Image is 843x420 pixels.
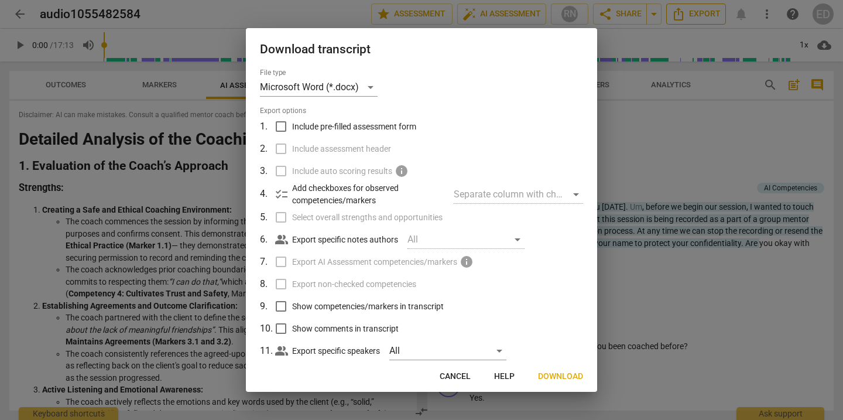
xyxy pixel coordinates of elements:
button: Download [529,366,592,387]
p: Add checkboxes for observed competencies/markers [292,182,444,206]
td: 9 . [260,295,275,317]
span: Include auto scoring results [292,165,392,177]
div: All [389,342,506,360]
span: Select overall strengths and opportunities [292,211,443,224]
td: 7 . [260,251,275,273]
td: 1 . [260,115,275,138]
span: Export non-checked competencies [292,278,416,291]
div: Microsoft Word (*.docx) [260,78,378,97]
div: Separate column with check marks [454,185,583,204]
button: Help [485,366,524,387]
p: Export specific speakers [292,345,380,357]
td: 6 . [260,228,275,251]
span: Export options [260,106,583,116]
span: Show comments in transcript [292,323,399,335]
td: 2 . [260,138,275,160]
span: Download [538,371,583,383]
span: checklist [275,187,289,202]
span: Include pre-filled assessment form [292,121,416,133]
span: Upgrade to Teams/Academy plan to implement [395,164,409,178]
span: people_alt [275,344,289,358]
td: 8 . [260,273,275,295]
td: 4 . [260,182,275,206]
span: Include assessment header [292,143,391,155]
span: Purchase a subscription to enable [460,255,474,269]
td: 3 . [260,160,275,182]
span: Cancel [440,371,471,383]
span: people_alt [275,233,289,247]
span: Help [494,371,515,383]
span: Export AI Assessment competencies/markers [292,256,457,268]
td: 11 . [260,340,275,362]
p: Export specific notes authors [292,234,398,246]
span: Show competencies/markers in transcript [292,301,444,313]
td: 5 . [260,206,275,228]
button: Cancel [430,366,480,387]
label: File type [260,69,286,76]
td: 10 . [260,317,275,340]
h2: Download transcript [260,42,583,57]
div: All [407,230,525,249]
